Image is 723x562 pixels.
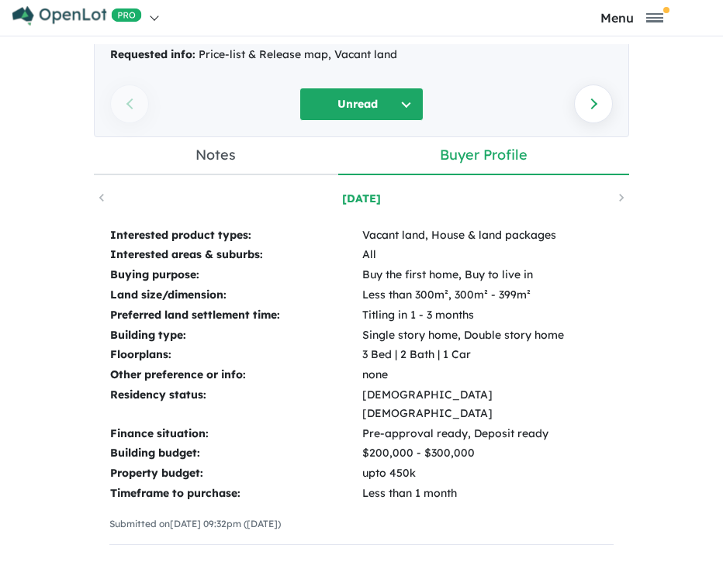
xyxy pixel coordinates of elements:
[361,365,614,385] td: none
[109,326,361,346] td: Building type:
[109,245,361,265] td: Interested areas & suburbs:
[94,137,338,175] a: Notes
[109,226,361,246] td: Interested product types:
[545,10,720,25] button: Toggle navigation
[109,443,361,464] td: Building budget:
[109,305,361,326] td: Preferred land settlement time:
[361,385,614,424] td: [DEMOGRAPHIC_DATA] [DEMOGRAPHIC_DATA]
[361,226,614,246] td: Vacant land, House & land packages
[109,385,361,424] td: Residency status:
[109,424,361,444] td: Finance situation:
[361,484,614,504] td: Less than 1 month
[361,305,614,326] td: Titling in 1 - 3 months
[110,46,613,64] div: Price-list & Release map, Vacant land
[299,88,424,121] button: Unread
[361,245,614,265] td: All
[109,265,361,285] td: Buying purpose:
[361,265,614,285] td: Buy the first home, Buy to live in
[361,345,614,365] td: 3 Bed | 2 Bath | 1 Car
[109,464,361,484] td: Property budget:
[361,424,614,444] td: Pre-approval ready, Deposit ready
[110,47,195,61] strong: Requested info:
[12,6,142,26] img: Openlot PRO Logo White
[361,285,614,305] td: Less than 300m², 300m² - 399m²
[109,484,361,504] td: Timeframe to purchase:
[109,345,361,365] td: Floorplans:
[109,285,361,305] td: Land size/dimension:
[361,326,614,346] td: Single story home, Double story home
[361,443,614,464] td: $200,000 - $300,000
[338,137,630,175] a: Buyer Profile
[361,464,614,484] td: upto 450k
[109,365,361,385] td: Other preference or info:
[278,191,445,206] a: [DATE]
[109,516,614,532] div: Submitted on [DATE] 09:32pm ([DATE])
